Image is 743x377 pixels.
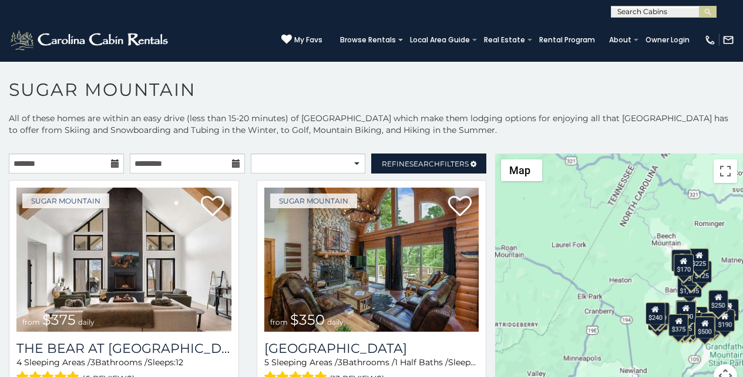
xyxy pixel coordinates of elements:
a: Add to favorites [201,195,224,219]
span: 3 [338,357,342,368]
span: Map [509,164,530,176]
a: Local Area Guide [404,32,476,48]
a: [GEOGRAPHIC_DATA] [264,341,479,356]
div: $170 [674,254,694,276]
img: The Bear At Sugar Mountain [16,188,231,332]
a: About [603,32,637,48]
div: $125 [692,261,712,283]
div: $190 [715,309,735,332]
span: 5 [264,357,269,368]
div: $155 [719,299,739,321]
span: daily [327,318,344,326]
span: 12 [176,357,183,368]
div: $500 [695,316,715,339]
span: 1 Half Baths / [395,357,448,368]
span: Search [409,159,440,168]
a: Grouse Moor Lodge from $350 daily [264,188,479,332]
a: Rental Program [533,32,601,48]
span: daily [78,318,95,326]
div: $250 [708,290,728,312]
img: mail-regular-white.png [722,34,734,46]
a: Owner Login [640,32,695,48]
div: $200 [688,306,708,329]
a: The Bear At [GEOGRAPHIC_DATA] [16,341,231,356]
span: 3 [90,357,95,368]
a: Sugar Mountain [22,193,109,208]
a: Browse Rentals [334,32,402,48]
button: Change map style [501,159,542,181]
a: RefineSearchFilters [371,154,486,174]
img: phone-regular-white.png [704,34,716,46]
button: Toggle fullscreen view [714,159,737,183]
a: The Bear At Sugar Mountain from $375 daily [16,188,231,332]
div: $300 [676,301,696,323]
a: Real Estate [478,32,531,48]
div: $240 [671,249,691,272]
span: 4 [16,357,22,368]
span: from [270,318,288,326]
span: 12 [476,357,484,368]
a: My Favs [281,34,322,46]
h3: Grouse Moor Lodge [264,341,479,356]
span: Refine Filters [382,159,469,168]
a: Sugar Mountain [270,193,357,208]
div: $225 [689,248,709,271]
div: $195 [701,313,721,335]
div: $375 [669,314,689,336]
img: White-1-2.png [9,28,172,52]
span: $375 [42,311,76,328]
div: $190 [675,300,695,322]
span: My Favs [294,35,322,45]
a: Add to favorites [448,195,472,219]
span: from [22,318,40,326]
div: $1,095 [677,275,702,298]
div: $240 [645,302,665,325]
h3: The Bear At Sugar Mountain [16,341,231,356]
img: Grouse Moor Lodge [264,188,479,332]
span: $350 [290,311,325,328]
